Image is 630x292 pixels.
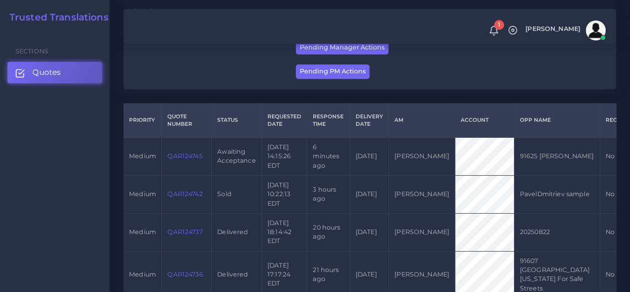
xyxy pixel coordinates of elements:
[350,103,388,137] th: Delivery Date
[494,20,504,30] span: 1
[586,20,606,40] img: avatar
[129,228,156,236] span: medium
[212,137,262,175] td: Awaiting Acceptance
[350,137,388,175] td: [DATE]
[350,213,388,251] td: [DATE]
[296,64,370,79] button: Pending PM Actions
[2,12,109,23] a: Trusted Translations
[167,271,203,278] a: QAR124736
[520,20,609,40] a: [PERSON_NAME]avatar
[15,47,48,55] span: Sections
[162,103,212,137] th: Quote Number
[388,103,455,137] th: AM
[514,103,600,137] th: Opp Name
[514,213,600,251] td: 20250822
[525,26,580,32] span: [PERSON_NAME]
[307,175,350,213] td: 3 hours ago
[514,175,600,213] td: PavelDmitriev sample
[307,213,350,251] td: 20 hours ago
[350,175,388,213] td: [DATE]
[212,103,262,137] th: Status
[32,67,61,78] span: Quotes
[212,175,262,213] td: Sold
[388,175,455,213] td: [PERSON_NAME]
[261,213,307,251] td: [DATE] 18:14:42 EDT
[514,137,600,175] td: 91625 [PERSON_NAME]
[388,137,455,175] td: [PERSON_NAME]
[307,103,350,137] th: Response Time
[485,25,503,36] a: 1
[261,137,307,175] td: [DATE] 14:15:26 EDT
[167,152,202,160] a: QAR124745
[167,190,202,198] a: QAR124742
[167,228,202,236] a: QAR124737
[455,103,514,137] th: Account
[129,190,156,198] span: medium
[600,213,623,251] td: No
[129,271,156,278] span: medium
[600,175,623,213] td: No
[388,213,455,251] td: [PERSON_NAME]
[7,62,102,83] a: Quotes
[307,137,350,175] td: 6 minutes ago
[212,213,262,251] td: Delivered
[600,137,623,175] td: No
[261,175,307,213] td: [DATE] 10:22:13 EDT
[261,103,307,137] th: Requested Date
[600,103,623,137] th: REC
[129,152,156,160] span: medium
[124,103,162,137] th: Priority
